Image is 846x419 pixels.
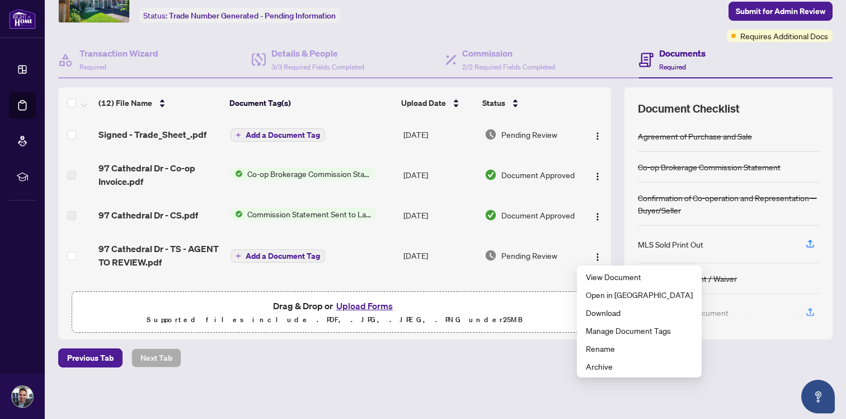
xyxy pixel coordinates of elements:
[586,342,693,355] span: Rename
[231,208,375,220] button: Status IconCommission Statement Sent to Lawyer
[399,152,481,197] td: [DATE]
[728,2,833,21] button: Submit for Admin Review
[231,208,243,220] img: Status Icon
[501,128,557,141] span: Pending Review
[638,161,781,173] div: Co-op Brokerage Commission Statement
[638,130,752,142] div: Agreement of Purchase and Sale
[231,167,243,180] img: Status Icon
[593,132,602,141] img: Logo
[485,249,497,262] img: Document Status
[586,324,693,337] span: Manage Document Tags
[271,46,364,60] h4: Details & People
[58,348,123,367] button: Previous Tab
[589,246,607,264] button: Logo
[501,249,557,262] span: Pending Review
[12,386,33,407] img: Profile Icon
[399,197,481,233] td: [DATE]
[485,209,497,221] img: Document Status
[589,206,607,224] button: Logo
[586,360,693,373] span: Archive
[169,11,336,21] span: Trade Number Generated - Pending Information
[236,132,241,138] span: plus
[98,242,222,269] span: 97 Cathedral Dr - TS - AGENT TO REVIEW.pdf
[225,87,396,119] th: Document Tag(s)
[98,128,206,141] span: Signed - Trade_Sheet_.pdf
[231,167,375,180] button: Status IconCo-op Brokerage Commission Statement
[638,238,703,250] div: MLS Sold Print Out
[139,8,340,23] div: Status:
[79,63,106,71] span: Required
[659,46,706,60] h4: Documents
[659,63,686,71] span: Required
[399,278,481,326] td: [DATE]
[586,306,693,319] span: Download
[501,209,575,221] span: Document Approved
[482,97,505,109] span: Status
[98,161,222,188] span: 97 Cathedral Dr - Co-op Invoice.pdf
[94,87,225,119] th: (12) File Name
[399,117,481,152] td: [DATE]
[478,87,579,119] th: Status
[593,212,602,221] img: Logo
[243,208,375,220] span: Commission Statement Sent to Lawyer
[67,349,114,367] span: Previous Tab
[485,169,497,181] img: Document Status
[98,208,198,222] span: 97 Cathedral Dr - CS.pdf
[397,87,478,119] th: Upload Date
[485,128,497,141] img: Document Status
[131,348,181,367] button: Next Tab
[271,63,364,71] span: 3/3 Required Fields Completed
[593,253,602,262] img: Logo
[638,101,740,117] span: Document Checklist
[246,131,320,139] span: Add a Document Tag
[231,128,325,142] button: Add a Document Tag
[98,97,152,109] span: (12) File Name
[231,249,325,263] button: Add a Document Tag
[401,97,446,109] span: Upload Date
[501,169,575,181] span: Document Approved
[231,249,325,263] button: Add a Document Tag
[79,313,590,327] p: Supported files include .PDF, .JPG, .JPEG, .PNG under 25 MB
[586,271,693,283] span: View Document
[79,46,158,60] h4: Transaction Wizard
[736,2,825,20] span: Submit for Admin Review
[589,166,607,184] button: Logo
[273,299,396,313] span: Drag & Drop or
[72,292,597,333] span: Drag & Drop orUpload FormsSupported files include .PDF, .JPG, .JPEG, .PNG under25MB
[589,125,607,143] button: Logo
[236,253,241,259] span: plus
[740,30,828,42] span: Requires Additional Docs
[243,167,375,180] span: Co-op Brokerage Commission Statement
[801,380,835,413] button: Open asap
[586,288,693,301] span: Open in [GEOGRAPHIC_DATA]
[246,252,320,260] span: Add a Document Tag
[333,299,396,313] button: Upload Forms
[593,172,602,181] img: Logo
[399,233,481,278] td: [DATE]
[638,192,819,216] div: Confirmation of Co-operation and Representation—Buyer/Seller
[462,46,555,60] h4: Commission
[9,8,36,29] img: logo
[462,63,555,71] span: 2/2 Required Fields Completed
